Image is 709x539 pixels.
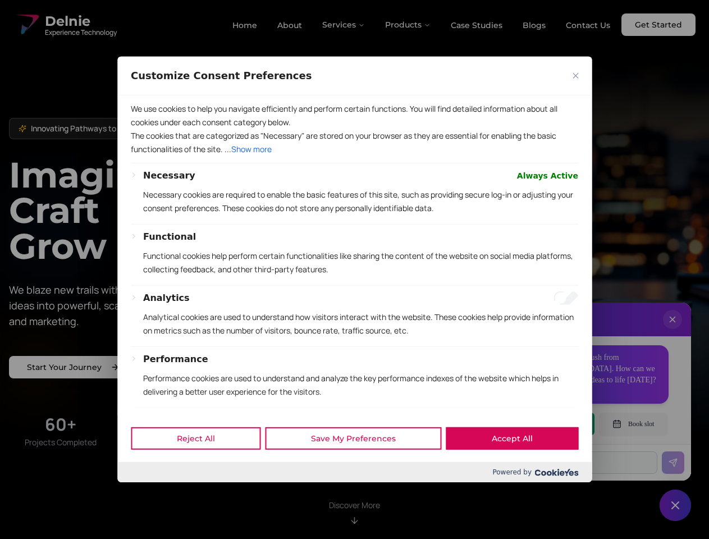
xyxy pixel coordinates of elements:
[131,129,578,156] p: The cookies that are categorized as "Necessary" are stored on your browser as they are essential ...
[131,427,260,450] button: Reject All
[143,291,190,305] button: Analytics
[143,249,578,276] p: Functional cookies help perform certain functionalities like sharing the content of the website o...
[517,169,578,182] span: Always Active
[143,372,578,399] p: Performance cookies are used to understand and analyze the key performance indexes of the website...
[117,462,592,482] div: Powered by
[534,469,578,476] img: Cookieyes logo
[131,69,312,83] span: Customize Consent Preferences
[131,102,578,129] p: We use cookies to help you navigate efficiently and perform certain functions. You will find deta...
[143,188,578,215] p: Necessary cookies are required to enable the basic features of this site, such as providing secur...
[143,230,196,244] button: Functional
[573,73,578,79] img: Close
[143,169,195,182] button: Necessary
[265,427,441,450] button: Save My Preferences
[446,427,578,450] button: Accept All
[554,291,578,305] input: Enable Analytics
[143,310,578,337] p: Analytical cookies are used to understand how visitors interact with the website. These cookies h...
[143,353,208,366] button: Performance
[231,143,272,156] button: Show more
